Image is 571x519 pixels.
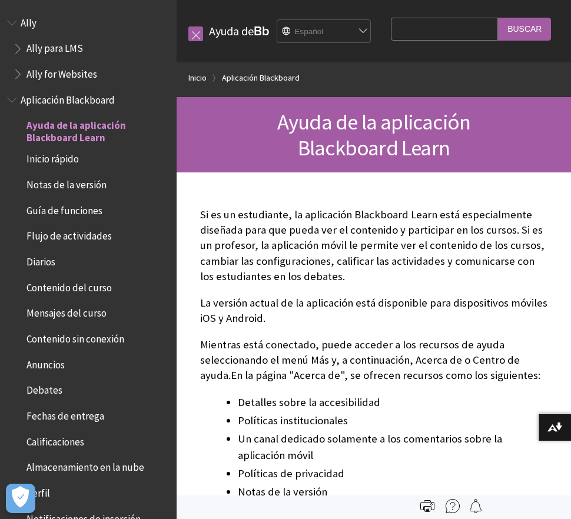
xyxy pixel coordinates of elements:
[26,64,97,80] span: Ally for Websites
[21,90,115,106] span: Aplicación Blackboard
[26,252,55,268] span: Diarios
[26,381,62,397] span: Debates
[209,24,270,38] a: Ayuda deBb
[469,499,483,513] img: Follow this page
[26,304,107,320] span: Mensajes del curso
[26,458,144,474] span: Almacenamiento en la nube
[498,18,551,41] input: Buscar
[254,24,270,39] strong: Bb
[26,432,84,448] span: Calificaciones
[26,201,102,217] span: Guía de funciones
[200,337,547,384] p: Mientras está conectado, puede acceder a los recursos de ayuda seleccionando el menú Más y, a con...
[26,355,65,371] span: Anuncios
[238,412,547,429] li: Políticas institucionales
[21,13,36,29] span: Ally
[446,499,460,513] img: More help
[26,329,124,345] span: Contenido sin conexión
[26,149,79,165] span: Inicio rápido
[7,13,170,84] nav: Book outline for Anthology Ally Help
[26,39,83,55] span: Ally para LMS
[420,499,434,513] img: Print
[238,465,547,482] li: Políticas de privacidad
[200,295,547,326] p: La versión actual de la aplicación está disponible para dispositivos móviles iOS y Android.
[6,484,35,513] button: Abrir preferencias
[238,394,547,411] li: Detalles sobre la accesibilidad
[238,484,547,500] li: Notas de la versión
[26,483,50,499] span: Perfil
[200,207,547,284] p: Si es un estudiante, la aplicación Blackboard Learn está especialmente diseñada para que pueda ve...
[277,20,371,44] select: Site Language Selector
[26,278,112,294] span: Contenido del curso
[188,71,207,85] a: Inicio
[222,71,300,85] a: Aplicación Blackboard
[26,406,104,422] span: Fechas de entrega
[277,108,470,161] span: Ayuda de la aplicación Blackboard Learn
[26,175,107,191] span: Notas de la versión
[238,431,547,464] li: Un canal dedicado solamente a los comentarios sobre la aplicación móvil
[26,116,168,144] span: Ayuda de la aplicación Blackboard Learn
[26,227,112,242] span: Flujo de actividades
